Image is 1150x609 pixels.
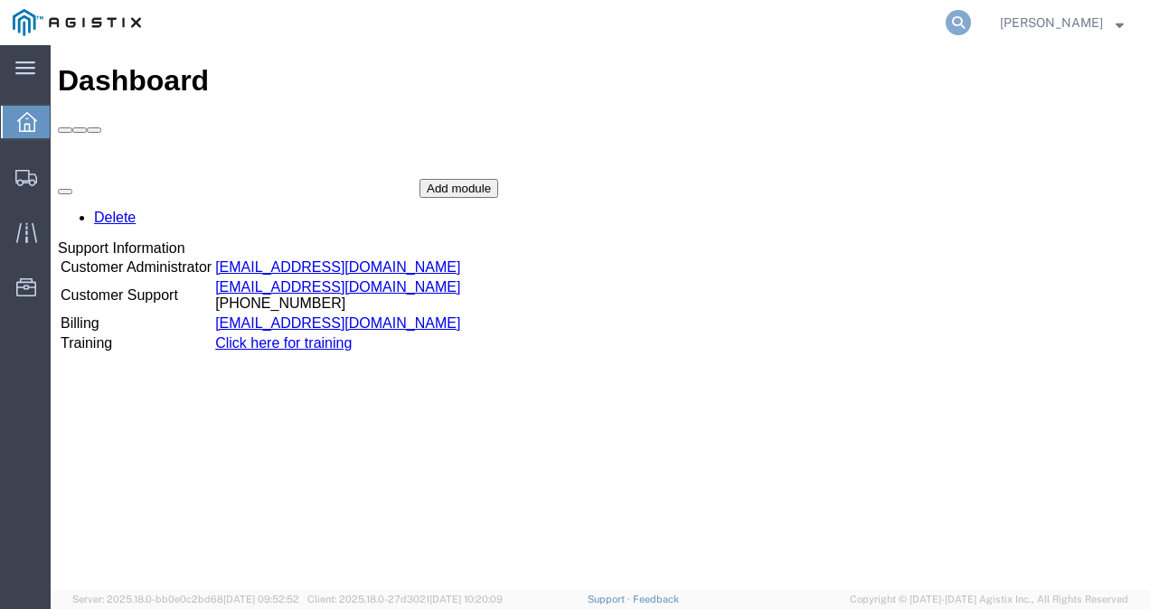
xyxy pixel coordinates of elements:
button: [PERSON_NAME] [999,12,1125,33]
iframe: FS Legacy Container [51,45,1150,590]
a: [EMAIL_ADDRESS][DOMAIN_NAME] [165,234,410,249]
button: Add module [369,134,448,153]
td: Billing [9,269,162,287]
span: [DATE] 09:52:52 [223,594,299,604]
a: Click here for training [165,290,301,305]
span: Copyright © [DATE]-[DATE] Agistix Inc., All Rights Reserved [850,592,1128,607]
td: Training [9,289,162,307]
span: Nathan Seeley [1000,13,1103,33]
a: Support [588,594,633,604]
a: [EMAIL_ADDRESS][DOMAIN_NAME] [165,270,410,286]
td: Customer Support [9,233,162,267]
a: [EMAIL_ADDRESS][DOMAIN_NAME] [165,214,410,230]
span: [DATE] 10:20:09 [429,594,503,604]
td: [PHONE_NUMBER] [164,233,410,267]
span: Client: 2025.18.0-27d3021 [307,594,503,604]
img: logo [13,9,141,36]
span: Server: 2025.18.0-bb0e0c2bd68 [72,594,299,604]
a: Feedback [633,594,679,604]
